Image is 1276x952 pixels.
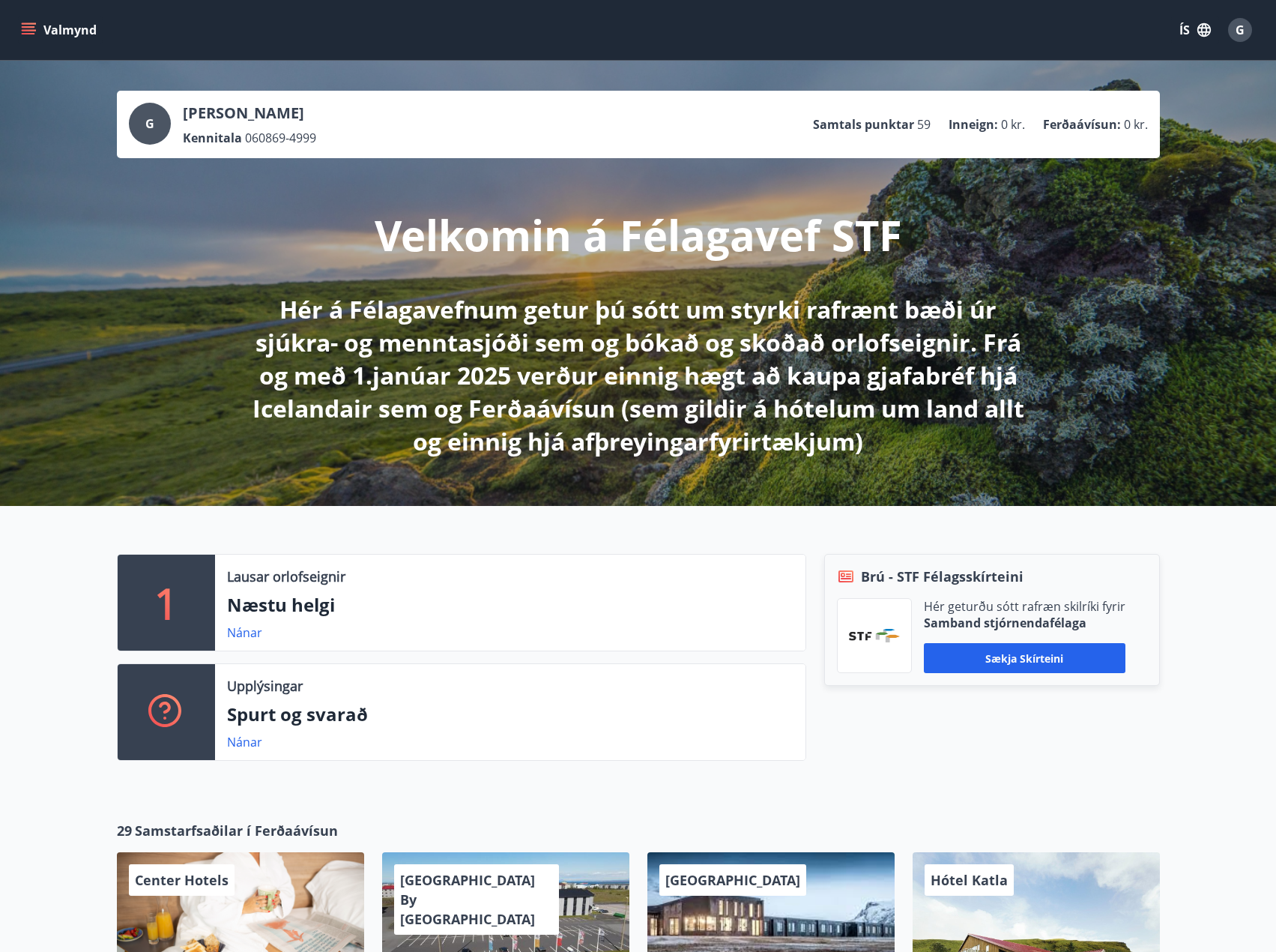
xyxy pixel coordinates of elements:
p: Hér á Félagavefnum getur þú sótt um styrki rafrænt bæði úr sjúkra- og menntasjóði sem og bókað og... [243,293,1034,458]
span: [GEOGRAPHIC_DATA] [665,871,800,889]
img: vjCaq2fThgY3EUYqSgpjEiBg6WP39ov69hlhuPVN.png [849,629,900,642]
p: Upplýsingar [227,676,303,696]
p: Inneign : [949,116,998,133]
p: [PERSON_NAME] [183,103,316,124]
p: Hér geturðu sótt rafræn skilríki fyrir [924,598,1125,615]
button: menu [18,16,103,43]
p: Lausar orlofseignir [227,567,345,586]
span: 29 [117,821,132,840]
p: 1 [154,574,178,631]
button: ÍS [1171,16,1219,43]
span: Center Hotels [135,871,229,889]
span: Hótel Katla [931,871,1008,889]
p: Spurt og svarað [227,702,793,727]
span: 59 [917,116,931,133]
span: 060869-4999 [245,130,316,146]
p: Ferðaávísun : [1043,116,1121,133]
a: Nánar [227,624,262,641]
p: Samband stjórnendafélaga [924,615,1125,631]
span: Samstarfsaðilar í Ferðaávísun [135,821,338,840]
p: Kennitala [183,130,242,146]
span: Brú - STF Félagsskírteini [861,567,1023,586]
span: G [145,115,154,132]
span: 0 kr. [1001,116,1025,133]
button: Sækja skírteini [924,643,1125,673]
p: Næstu helgi [227,592,793,618]
span: 0 kr. [1124,116,1148,133]
span: G [1236,22,1245,38]
p: Samtals punktar [813,116,914,133]
span: [GEOGRAPHIC_DATA] By [GEOGRAPHIC_DATA] [400,871,535,928]
p: Velkomin á Félagavef STF [375,206,902,263]
a: Nánar [227,734,262,750]
button: G [1222,12,1258,48]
